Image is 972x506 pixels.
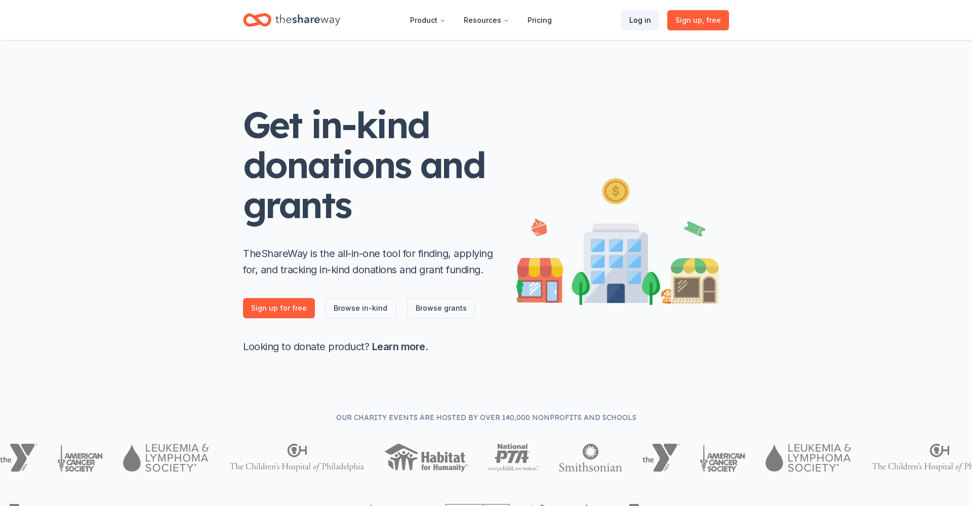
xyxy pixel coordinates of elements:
[384,444,468,472] img: Habitat for Humanity
[700,444,746,472] img: American Cancer Society
[765,444,851,472] img: Leukemia & Lymphoma Society
[519,10,560,30] a: Pricing
[243,298,315,318] a: Sign up for free
[229,444,364,472] img: The Children's Hospital of Philadelphia
[456,10,517,30] button: Resources
[402,10,454,30] button: Product
[325,298,396,318] a: Browse in-kind
[559,444,622,472] img: Smithsonian
[667,10,729,30] a: Sign up, free
[123,444,209,472] img: Leukemia & Lymphoma Society
[372,341,425,353] a: Learn more
[702,16,721,24] span: , free
[621,10,659,30] a: Log in
[402,8,560,32] nav: Main
[516,174,719,305] img: Illustration for landing page
[243,8,340,32] a: Home
[488,444,539,472] img: National PTA
[243,339,496,355] p: Looking to donate product? .
[243,245,496,278] p: TheShareWay is the all-in-one tool for finding, applying for, and tracking in-kind donations and ...
[243,105,496,225] h1: Get in-kind donations and grants
[642,444,679,472] img: YMCA
[407,298,475,318] a: Browse grants
[57,444,103,472] img: American Cancer Society
[675,14,721,26] span: Sign up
